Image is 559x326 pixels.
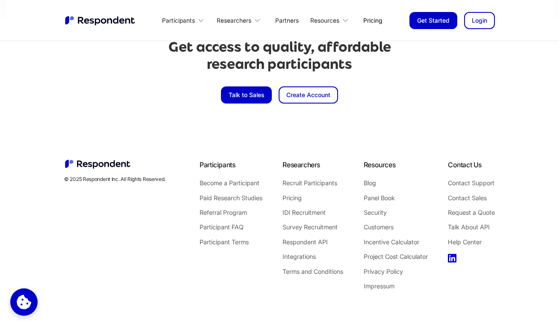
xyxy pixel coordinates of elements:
a: home [64,15,137,26]
a: Request a Quote [448,207,495,218]
div: Participants [200,159,235,171]
div: Resources [306,10,356,30]
a: Incentive Calculator [364,237,428,248]
a: Pricing [282,193,343,204]
a: Participant Terms [200,237,262,248]
a: Help Center [448,237,495,248]
a: Contact Sales [448,193,495,204]
a: Get Started [409,12,457,29]
a: Contact Support [448,178,495,189]
a: Participant FAQ [200,222,262,233]
a: Referral Program [200,207,262,218]
div: Researchers [217,16,251,25]
a: Become a Participant [200,178,262,189]
a: Customers [364,222,428,233]
a: Impressum [364,281,428,292]
div: Participants [162,16,195,25]
div: Resources [310,16,339,25]
a: Paid Research Studies [200,193,262,204]
a: Project Cost Calculator [364,251,428,262]
div: Researchers [212,10,268,30]
div: Researchers [282,159,320,171]
a: Security [364,207,428,218]
a: Create Account [279,86,338,104]
a: Blog [364,178,428,189]
h2: Get access to quality, affordable research participants [168,39,391,73]
a: Recruit Participants [282,178,343,189]
div: Contact Us [448,159,482,171]
a: Panel Book [364,193,428,204]
div: Participants [157,10,212,30]
a: Talk to Sales [221,86,272,104]
div: Resources [364,159,395,171]
a: Privacy Policy [364,266,428,277]
div: © 2025 Respondent Inc. All Rights Reserved. [64,176,165,183]
img: Untitled UI logotext [64,15,137,26]
a: IDI Recruitment [282,207,343,218]
a: Login [464,12,495,29]
a: Talk About API [448,222,495,233]
a: Partners [268,10,306,30]
a: Terms and Conditions [282,266,343,277]
a: Survey Recruitment [282,222,343,233]
a: Pricing [356,10,389,30]
a: Integrations [282,251,343,262]
a: Respondent API [282,237,343,248]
